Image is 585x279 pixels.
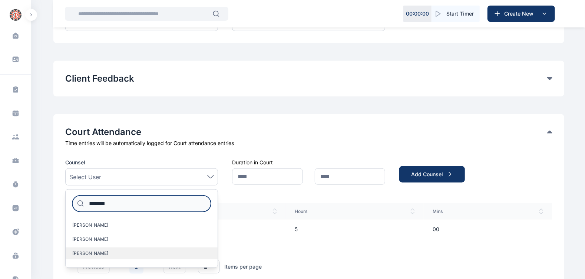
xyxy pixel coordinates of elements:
[399,166,465,183] button: Add Counsel
[72,222,108,228] span: [PERSON_NAME]
[406,10,429,17] p: 00 : 00 : 00
[65,73,547,85] button: Client Feedback
[446,10,474,17] span: Start Timer
[65,126,547,138] button: Court Attendance
[411,171,453,178] div: Add Counsel
[72,236,108,242] span: [PERSON_NAME]
[69,173,101,181] span: Select User
[72,250,108,256] span: [PERSON_NAME]
[65,73,552,85] div: Client Feedback
[501,10,540,17] span: Create New
[424,220,552,239] td: 00
[487,6,555,22] button: Create New
[65,126,552,138] div: Court Attendance
[433,209,543,214] span: Mins
[65,139,552,147] div: Time entries will be automatically logged for Court attendance entries
[432,6,480,22] button: Start Timer
[232,159,273,165] label: Duration in Court
[295,209,415,214] span: Hours
[224,263,262,270] div: Items per page
[65,159,85,166] span: Counsel
[286,220,424,239] td: 5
